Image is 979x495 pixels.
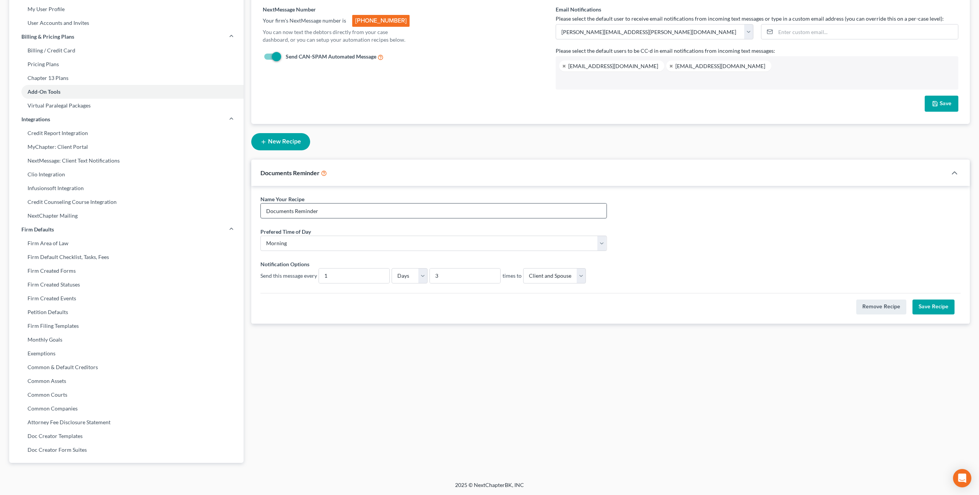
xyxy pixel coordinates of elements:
a: Integrations [9,112,244,126]
a: Attorney Fee Disclosure Statement [9,415,244,429]
a: Firm Created Events [9,291,244,305]
a: Firm Filing Templates [9,319,244,333]
span: Documents Reminder [260,169,320,176]
a: NextMessage: Client Text Notifications [9,154,244,168]
label: Email Notifications [556,5,601,13]
a: Firm Area of Law [9,236,244,250]
a: User Accounts and Invites [9,16,244,30]
a: Doc Creator Form Suites [9,443,244,457]
a: Monthly Goals [9,333,244,347]
a: Credit Report Integration [9,126,244,140]
span: Firm Defaults [21,226,54,233]
span: [PHONE_NUMBER] [352,15,410,27]
div: 2025 © NextChapterBK, INC [272,481,707,495]
a: Credit Counseling Course Integration [9,195,244,209]
strong: Send CAN-SPAM Automated Message [286,53,376,60]
span: Billing & Pricing Plans [21,33,74,41]
div: Open Intercom Messenger [953,469,971,487]
a: Exemptions [9,347,244,360]
span: Prefered Time of Day [260,228,311,235]
input: Enter custom email... [776,24,958,39]
a: Billing & Pricing Plans [9,30,244,44]
a: Common Courts [9,388,244,402]
a: Common Assets [9,374,244,388]
a: Firm Created Forms [9,264,244,278]
a: Billing / Credit Card [9,44,244,57]
a: Common Companies [9,402,244,415]
a: Virtual Paralegal Packages [9,99,244,112]
a: Firm Created Statuses [9,278,244,291]
a: NextChapter Mailing [9,209,244,223]
button: Save [925,96,958,112]
a: Clio Integration [9,168,244,181]
a: Infusionsoft Integration [9,181,244,195]
a: Chapter 13 Plans [9,71,244,85]
div: You can now text the debtors directly from your case dashboard, or you can setup your automation ... [263,28,410,44]
a: My User Profile [9,2,244,16]
label: Send this message every [260,272,317,280]
label: times to [503,272,522,280]
span: Name Your Recipe [260,196,304,202]
a: Firm Default Checklist, Tasks, Fees [9,250,244,264]
div: Please select the default user to receive email notifications from incoming text messages or type... [556,15,958,23]
div: [EMAIL_ADDRESS][DOMAIN_NAME] [568,64,658,68]
a: Firm Defaults [9,223,244,236]
div: [EMAIL_ADDRESS][DOMAIN_NAME] [675,64,765,68]
input: # [319,269,389,283]
button: New Recipe [251,133,310,150]
a: Common & Default Creditors [9,360,244,374]
div: Please select the default users to be CC-d in email notifications from incoming text messages: [556,47,958,55]
label: Notification Options [260,260,309,268]
a: MyChapter: Client Portal [9,140,244,154]
span: Integrations [21,116,50,123]
label: NextMessage Number [263,5,316,13]
input: Enter recipe name... [261,204,607,218]
a: Pricing Plans [9,57,244,71]
button: Remove Recipe [856,300,906,315]
a: Petition Defaults [9,305,244,319]
input: # [430,269,500,283]
a: Doc Creator Templates [9,429,244,443]
button: Save Recipe [912,300,955,315]
a: Add-On Tools [9,85,244,99]
span: Your firm's NextMessage number is [263,17,346,24]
